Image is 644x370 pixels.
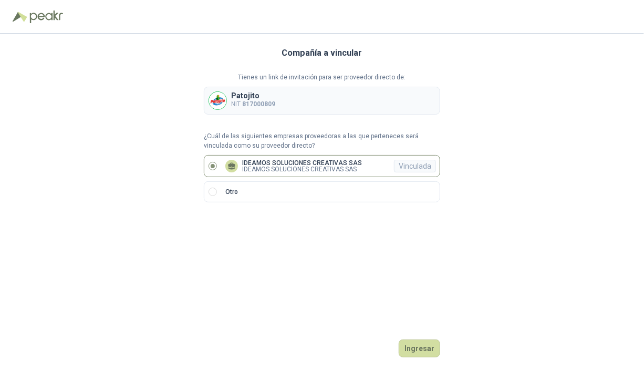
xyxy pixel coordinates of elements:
p: Otro [225,187,238,197]
img: Company Logo [209,92,226,109]
img: Logo [13,12,27,22]
h3: Compañía a vincular [282,46,362,60]
p: IDEAMOS SOLUCIONES CREATIVAS SAS [242,166,362,172]
div: Vinculada [394,160,436,172]
p: Tienes un link de invitación para ser proveedor directo de: [204,73,440,83]
img: Peakr [29,11,63,23]
p: IDEAMOS SOLUCIONES CREATIVAS SAS [242,160,362,166]
p: Patojito [231,92,275,99]
p: NIT [231,99,275,109]
b: 817000809 [242,100,275,108]
p: ¿Cuál de las siguientes empresas proveedoras a las que perteneces será vinculada como su proveedo... [204,131,440,151]
button: Ingresar [399,340,440,357]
